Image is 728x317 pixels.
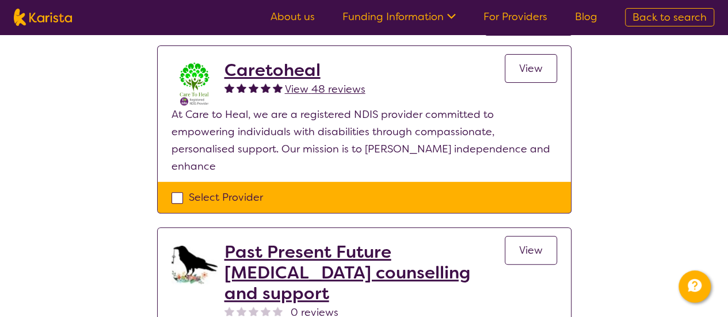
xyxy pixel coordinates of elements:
[285,82,365,96] span: View 48 reviews
[273,83,283,93] img: fullstar
[505,54,557,83] a: View
[625,8,714,26] a: Back to search
[261,83,270,93] img: fullstar
[14,9,72,26] img: Karista logo
[519,243,543,257] span: View
[237,306,246,316] img: nonereviewstar
[224,306,234,316] img: nonereviewstar
[261,306,270,316] img: nonereviewstar
[237,83,246,93] img: fullstar
[505,236,557,265] a: View
[273,306,283,316] img: nonereviewstar
[171,106,557,175] p: At Care to Heal, we are a registered NDIS provider committed to empowering individuals with disab...
[224,242,505,304] a: Past Present Future [MEDICAL_DATA] counselling and support
[342,10,456,24] a: Funding Information
[575,10,597,24] a: Blog
[632,10,707,24] span: Back to search
[679,270,711,303] button: Channel Menu
[270,10,315,24] a: About us
[171,242,218,288] img: szdwtuqq8sxon6xcknnw.png
[171,60,218,106] img: x8xkzxtsmjra3bp2ouhm.png
[285,81,365,98] a: View 48 reviews
[519,62,543,75] span: View
[224,83,234,93] img: fullstar
[483,10,547,24] a: For Providers
[224,60,365,81] a: Caretoheal
[249,306,258,316] img: nonereviewstar
[249,83,258,93] img: fullstar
